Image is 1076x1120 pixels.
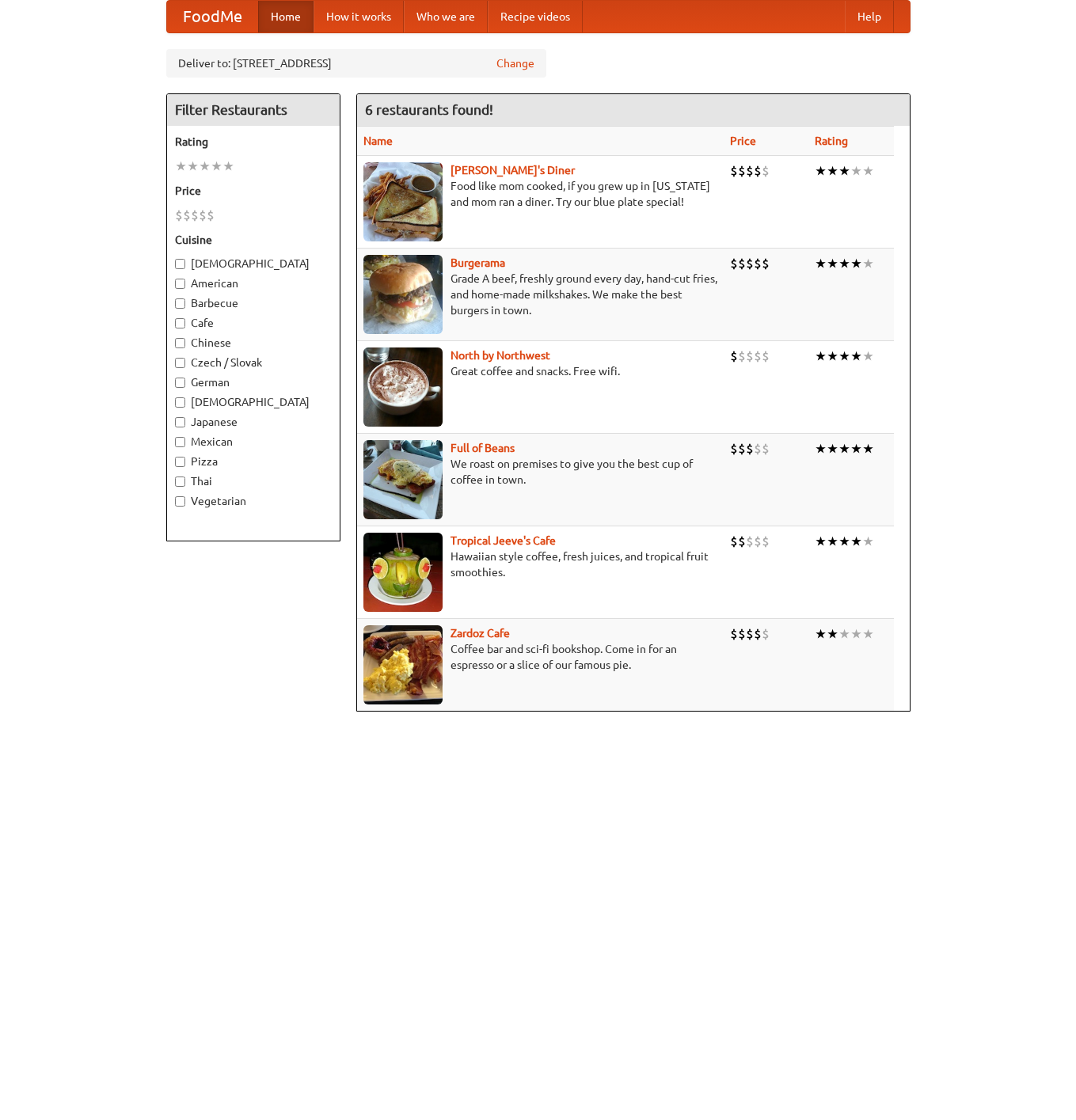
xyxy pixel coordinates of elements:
[815,533,827,550] li: ★
[738,625,746,643] li: $
[175,437,185,447] input: Mexican
[862,162,874,180] li: ★
[175,318,185,328] input: Cafe
[754,347,762,365] li: $
[363,533,443,612] img: jeeves.jpg
[175,496,185,507] input: Vegetarian
[850,533,862,550] li: ★
[738,533,746,550] li: $
[754,533,762,550] li: $
[746,162,754,180] li: $
[363,456,717,488] p: We roast on premises to give you the best cup of coffee in town.
[827,162,838,180] li: ★
[314,1,404,32] a: How it works
[838,440,850,457] li: ★
[363,255,443,334] img: burgerama.jpg
[451,256,505,269] a: Burgerama
[199,207,207,224] li: $
[451,442,515,454] a: Full of Beans
[730,533,738,550] li: $
[754,162,762,180] li: $
[496,55,534,71] a: Change
[175,417,185,427] input: Japanese
[815,347,827,365] li: ★
[738,347,746,365] li: $
[850,162,862,180] li: ★
[258,1,314,32] a: Home
[363,440,443,519] img: beans.jpg
[167,94,340,126] h4: Filter Restaurants
[175,457,185,467] input: Pizza
[175,207,183,224] li: $
[175,298,185,309] input: Barbecue
[850,347,862,365] li: ★
[404,1,488,32] a: Who we are
[175,476,185,487] input: Thai
[862,625,874,643] li: ★
[183,207,191,224] li: $
[175,134,332,150] h5: Rating
[451,534,556,547] a: Tropical Jeeve's Cafe
[488,1,583,32] a: Recipe videos
[845,1,894,32] a: Help
[175,473,332,489] label: Thai
[838,255,850,272] li: ★
[175,315,332,331] label: Cafe
[738,255,746,272] li: $
[363,549,717,580] p: Hawaiian style coffee, fresh juices, and tropical fruit smoothies.
[730,135,756,147] a: Price
[175,378,185,388] input: German
[365,102,493,117] ng-pluralize: 6 restaurants found!
[730,440,738,457] li: $
[730,347,738,365] li: $
[175,394,332,410] label: [DEMOGRAPHIC_DATA]
[754,625,762,643] li: $
[862,347,874,365] li: ★
[175,256,332,271] label: [DEMOGRAPHIC_DATA]
[850,255,862,272] li: ★
[827,255,838,272] li: ★
[199,158,211,175] li: ★
[730,255,738,272] li: $
[222,158,234,175] li: ★
[175,259,185,269] input: [DEMOGRAPHIC_DATA]
[175,397,185,408] input: [DEMOGRAPHIC_DATA]
[827,440,838,457] li: ★
[363,363,717,379] p: Great coffee and snacks. Free wifi.
[838,625,850,643] li: ★
[175,434,332,450] label: Mexican
[187,158,199,175] li: ★
[862,533,874,550] li: ★
[838,533,850,550] li: ★
[451,164,575,177] a: [PERSON_NAME]'s Diner
[175,493,332,509] label: Vegetarian
[850,625,862,643] li: ★
[746,440,754,457] li: $
[175,279,185,289] input: American
[815,135,848,147] a: Rating
[211,158,222,175] li: ★
[754,255,762,272] li: $
[175,183,332,199] h5: Price
[762,255,770,272] li: $
[827,533,838,550] li: ★
[175,374,332,390] label: German
[175,275,332,291] label: American
[191,207,199,224] li: $
[838,347,850,365] li: ★
[738,162,746,180] li: $
[363,178,717,210] p: Food like mom cooked, if you grew up in [US_STATE] and mom ran a diner. Try our blue plate special!
[838,162,850,180] li: ★
[451,349,550,362] a: North by Northwest
[175,358,185,368] input: Czech / Slovak
[451,627,510,640] a: Zardoz Cafe
[363,135,393,147] a: Name
[175,295,332,311] label: Barbecue
[746,255,754,272] li: $
[862,440,874,457] li: ★
[746,347,754,365] li: $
